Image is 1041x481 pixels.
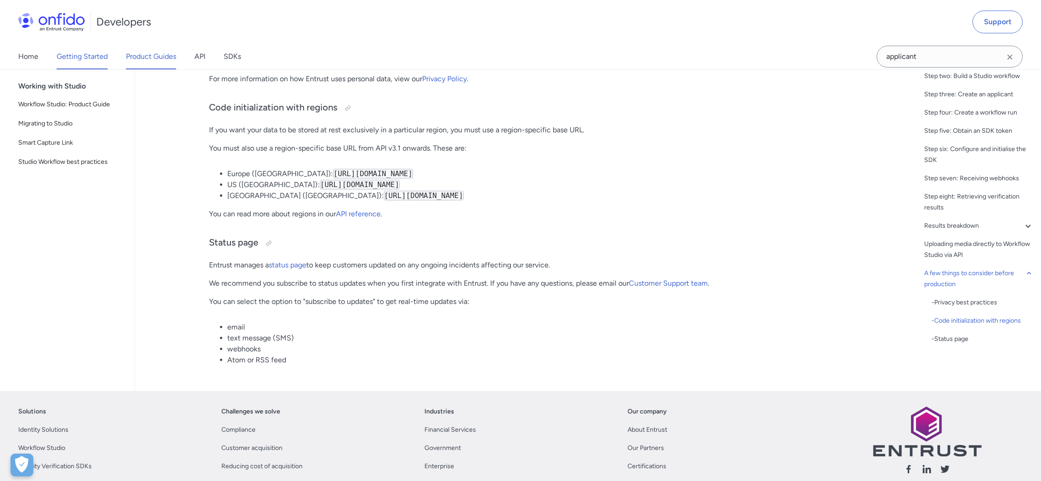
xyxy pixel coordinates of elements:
[209,209,830,220] p: You can read more about regions in our .
[221,406,280,417] a: Challenges we solve
[924,220,1034,231] a: Results breakdown
[931,315,1034,326] a: -Code initialization with regions
[18,44,38,69] a: Home
[18,118,124,129] span: Migrating to Studio
[872,406,982,457] img: Entrust logo
[18,137,124,148] span: Smart Capture Link
[629,279,708,288] a: Customer Support team
[628,461,666,472] a: Certifications
[18,406,46,417] a: Solutions
[1004,52,1015,63] svg: Clear search field button
[931,334,1034,345] a: -Status page
[424,461,454,472] a: Enterprise
[228,344,830,355] li: webhooks
[57,44,108,69] a: Getting Started
[924,173,1034,184] a: Step seven: Receiving webhooks
[424,424,476,435] a: Financial Services
[628,443,664,454] a: Our Partners
[877,46,1023,68] input: Onfido search input field
[924,144,1034,166] a: Step six: Configure and initialise the SDK
[209,296,830,307] p: You can select the option to "subscribe to updates" to get real-time updates via:
[228,333,830,344] li: text message (SMS)
[221,443,282,454] a: Customer acquisition
[228,190,830,201] li: [GEOGRAPHIC_DATA] ([GEOGRAPHIC_DATA]):
[924,268,1034,290] a: A few things to consider before production
[228,168,830,179] li: Europe ([GEOGRAPHIC_DATA]):
[333,169,413,178] code: [URL][DOMAIN_NAME]
[15,115,127,133] a: Migrating to Studio
[921,464,932,475] svg: Follow us linkedin
[903,464,914,475] svg: Follow us facebook
[10,454,33,476] button: Open Preferences
[424,406,454,417] a: Industries
[18,13,85,31] img: Onfido Logo
[228,179,830,190] li: US ([GEOGRAPHIC_DATA]):
[18,99,124,110] span: Workflow Studio: Product Guide
[18,424,68,435] a: Identity Solutions
[924,71,1034,82] a: Step two: Build a Studio workflow
[15,134,127,152] a: Smart Capture Link
[269,261,307,269] a: status page
[931,297,1034,308] a: -Privacy best practices
[921,464,932,478] a: Follow us linkedin
[924,239,1034,261] a: Uploading media directly to Workflow Studio via API
[209,125,830,136] p: If you want your data to be stored at rest exclusively in a particular region, you must use a reg...
[423,74,467,83] a: Privacy Policy
[18,461,92,472] a: Identity Verification SDKs
[931,297,1034,308] div: - Privacy best practices
[228,355,830,366] li: Atom or RSS feed
[924,107,1034,118] a: Step four: Create a workflow run
[628,424,667,435] a: About Entrust
[940,464,951,475] svg: Follow us X (Twitter)
[384,191,464,200] code: [URL][DOMAIN_NAME]
[209,101,830,115] h3: Code initialization with regions
[15,153,127,171] a: Studio Workflow best practices
[96,15,151,29] h1: Developers
[924,191,1034,213] a: Step eight: Retrieving verification results
[924,125,1034,136] a: Step five: Obtain an SDK token
[209,260,830,271] p: Entrust manages a to keep customers updated on any ongoing incidents affecting our service.
[973,10,1023,33] a: Support
[221,424,256,435] a: Compliance
[209,278,830,289] p: We recommend you subscribe to status updates when you first integrate with Entrust. If you have a...
[209,236,830,251] h3: Status page
[924,89,1034,100] a: Step three: Create an applicant
[931,334,1034,345] div: - Status page
[18,443,65,454] a: Workflow Studio
[903,464,914,478] a: Follow us facebook
[18,157,124,167] span: Studio Workflow best practices
[931,315,1034,326] div: - Code initialization with regions
[628,406,667,417] a: Our company
[336,209,381,218] a: API reference
[224,44,241,69] a: SDKs
[228,322,830,333] li: email
[940,464,951,478] a: Follow us X (Twitter)
[209,143,830,154] p: You must also use a region-specific base URL from API v3.1 onwards. These are:
[320,180,400,189] code: [URL][DOMAIN_NAME]
[194,44,205,69] a: API
[10,454,33,476] div: Cookie Preferences
[15,95,127,114] a: Workflow Studio: Product Guide
[18,77,131,95] div: Working with Studio
[221,461,303,472] a: Reducing cost of acquisition
[126,44,176,69] a: Product Guides
[209,73,830,84] p: For more information on how Entrust uses personal data, view our .
[424,443,461,454] a: Government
